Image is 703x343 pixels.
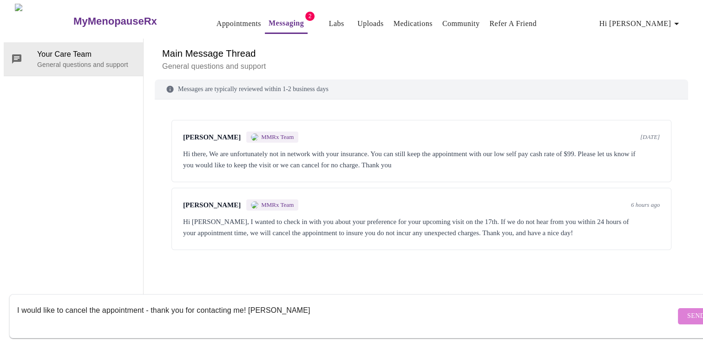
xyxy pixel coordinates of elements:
span: [PERSON_NAME] [183,133,241,141]
img: MMRX [251,201,258,209]
span: MMRx Team [261,201,294,209]
p: General questions and support [162,61,681,72]
img: MyMenopauseRx Logo [15,4,72,39]
a: Labs [329,17,344,30]
span: 2 [305,12,315,21]
span: Hi [PERSON_NAME] [599,17,682,30]
span: [DATE] [640,133,660,141]
button: Uploads [354,14,388,33]
button: Appointments [213,14,265,33]
div: Hi [PERSON_NAME], I wanted to check in with you about your preference for your upcoming visit on ... [183,216,660,238]
h6: Main Message Thread [162,46,681,61]
span: 6 hours ago [631,201,660,209]
a: Refer a Friend [489,17,537,30]
div: Messages are typically reviewed within 1-2 business days [155,79,688,99]
div: Your Care TeamGeneral questions and support [4,42,143,76]
a: MyMenopauseRx [72,5,194,38]
a: Medications [394,17,433,30]
span: [PERSON_NAME] [183,201,241,209]
p: General questions and support [37,60,136,69]
button: Hi [PERSON_NAME] [596,14,686,33]
a: Community [442,17,480,30]
button: Labs [322,14,351,33]
div: Hi there, We are unfortunately not in network with your insurance. You can still keep the appoint... [183,148,660,171]
h3: MyMenopauseRx [73,15,157,27]
img: MMRX [251,133,258,141]
a: Appointments [217,17,261,30]
span: MMRx Team [261,133,294,141]
a: Messaging [269,17,304,30]
textarea: Send a message about your appointment [17,301,676,331]
button: Messaging [265,14,308,34]
a: Uploads [357,17,384,30]
span: Your Care Team [37,49,136,60]
button: Medications [390,14,436,33]
button: Community [439,14,484,33]
button: Refer a Friend [486,14,540,33]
